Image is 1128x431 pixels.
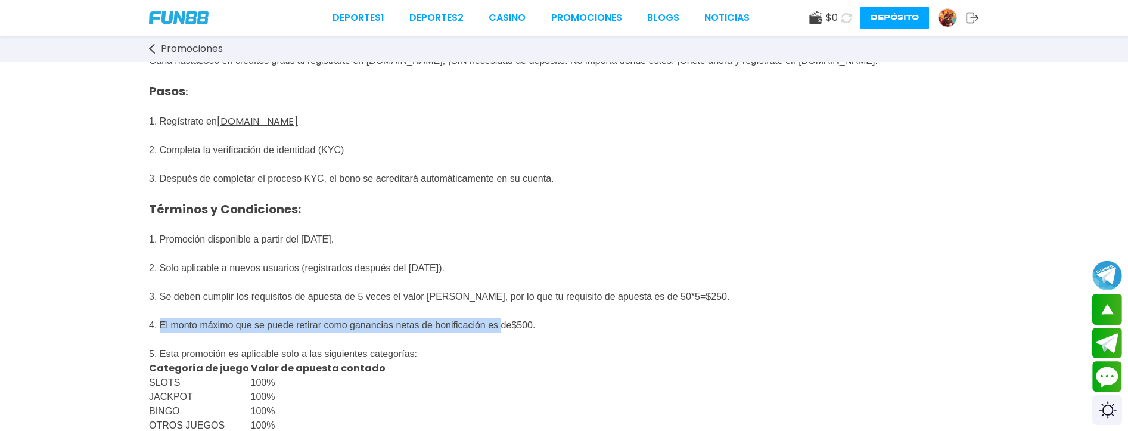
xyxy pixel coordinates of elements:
[251,392,275,402] span: 100%
[1092,260,1122,291] button: Join telegram channel
[251,377,275,387] span: 100%
[251,420,275,430] span: 100%
[251,361,386,375] strong: Valor de apuesta contado
[149,420,225,430] span: OTROS JUEGOS
[149,201,301,218] strong: Términos y Condiciones:
[704,11,750,25] a: NOTICIAS
[860,7,929,29] button: Depósito
[161,42,223,56] span: Promociones
[149,377,180,387] span: SLOTS
[1092,361,1122,392] button: Contact customer service
[149,11,209,24] img: Company Logo
[409,11,464,25] a: Deportes2
[149,320,511,330] span: 4. El monto máximo que se puede retirar como ganancias netas de bonificación es de
[251,406,275,416] span: 100%
[149,83,185,100] span: Pasos
[511,320,517,330] span: $
[706,292,711,302] span: $
[826,11,838,25] span: $ 0
[149,349,417,359] span: 5. Esta promoción es aplicable solo a las siguientes categorías:
[1092,395,1122,425] div: Switch theme
[711,292,729,302] span: 250.
[647,11,679,25] a: BLOGS
[149,85,188,99] strong: :
[517,320,535,330] span: 500.
[938,8,966,27] a: Avatar
[217,114,298,128] a: [DOMAIN_NAME]
[149,392,193,402] span: JACKPOT
[149,406,180,416] span: BINGO
[551,11,622,25] a: Promociones
[1092,328,1122,359] button: Join telegram
[333,11,384,25] a: Deportes1
[1092,294,1122,325] button: scroll up
[939,9,956,27] img: Avatar
[149,42,235,56] a: Promociones
[149,70,706,302] span: 1. Regístrate en 2. Completa la verificación de identidad (KYC) 3. Después de completar el proces...
[149,361,249,375] strong: Categoría de juego
[489,11,526,25] a: CASINO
